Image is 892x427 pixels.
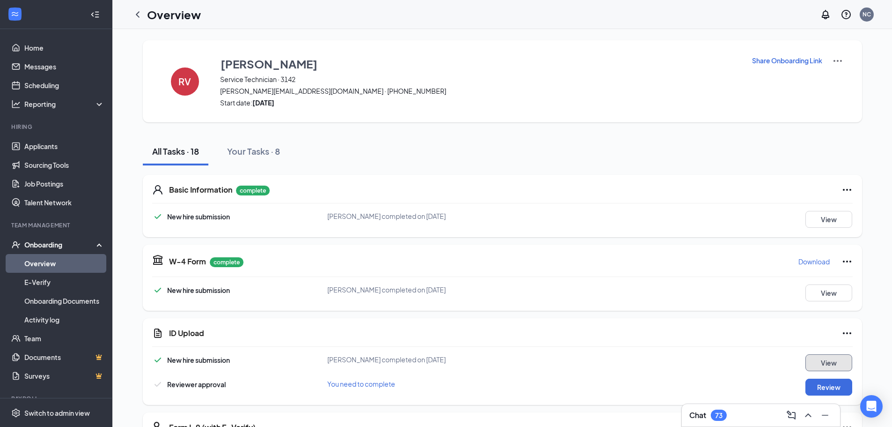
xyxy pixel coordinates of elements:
[784,408,799,423] button: ComposeMessage
[805,379,852,396] button: Review
[169,328,204,338] h5: ID Upload
[220,55,740,72] button: [PERSON_NAME]
[169,256,206,267] h5: W-4 Form
[715,412,722,420] div: 73
[805,354,852,371] button: View
[863,10,871,18] div: NC
[252,98,274,107] strong: [DATE]
[24,99,105,109] div: Reporting
[152,285,163,296] svg: Checkmark
[805,211,852,228] button: View
[11,221,103,229] div: Team Management
[169,185,232,195] h5: Basic Information
[24,38,104,57] a: Home
[818,408,833,423] button: Minimize
[220,86,740,96] span: [PERSON_NAME][EMAIL_ADDRESS][DOMAIN_NAME] · [PHONE_NUMBER]
[167,356,230,364] span: New hire submission
[236,186,270,195] p: complete
[24,273,104,292] a: E-Verify
[24,408,90,418] div: Switch to admin view
[221,56,317,72] h3: [PERSON_NAME]
[167,212,230,221] span: New hire submission
[24,310,104,329] a: Activity log
[152,328,163,339] svg: CustomFormIcon
[167,286,230,294] span: New hire submission
[24,348,104,367] a: DocumentsCrown
[689,410,706,420] h3: Chat
[803,410,814,421] svg: ChevronUp
[11,395,103,403] div: Payroll
[152,254,163,265] svg: TaxGovernmentIcon
[24,292,104,310] a: Onboarding Documents
[11,408,21,418] svg: Settings
[24,367,104,385] a: SurveysCrown
[147,7,201,22] h1: Overview
[11,99,21,109] svg: Analysis
[24,137,104,156] a: Applicants
[752,56,822,65] p: Share Onboarding Link
[841,256,853,267] svg: Ellipses
[786,410,797,421] svg: ComposeMessage
[24,254,104,273] a: Overview
[801,408,816,423] button: ChevronUp
[805,285,852,301] button: View
[24,174,104,193] a: Job Postings
[752,55,823,66] button: Share Onboarding Link
[841,328,853,339] svg: Ellipses
[820,9,831,20] svg: Notifications
[819,410,831,421] svg: Minimize
[24,329,104,348] a: Team
[167,380,226,389] span: Reviewer approval
[327,285,446,294] span: [PERSON_NAME] completed on [DATE]
[90,10,100,19] svg: Collapse
[210,257,243,267] p: complete
[227,145,280,157] div: Your Tasks · 8
[11,240,21,249] svg: UserCheck
[152,379,163,390] svg: Checkmark
[798,257,830,266] p: Download
[152,145,199,157] div: All Tasks · 18
[152,211,163,222] svg: Checkmark
[327,380,395,388] span: You need to complete
[327,212,446,220] span: [PERSON_NAME] completed on [DATE]
[24,156,104,174] a: Sourcing Tools
[152,354,163,366] svg: Checkmark
[178,78,191,85] h4: RV
[152,184,163,195] svg: User
[24,76,104,95] a: Scheduling
[832,55,843,67] img: More Actions
[798,254,830,269] button: Download
[132,9,143,20] svg: ChevronLeft
[11,123,103,131] div: Hiring
[840,9,852,20] svg: QuestionInfo
[220,98,740,107] span: Start date:
[162,55,208,107] button: RV
[327,355,446,364] span: [PERSON_NAME] completed on [DATE]
[24,57,104,76] a: Messages
[24,240,96,249] div: Onboarding
[860,395,883,418] div: Open Intercom Messenger
[841,184,853,195] svg: Ellipses
[10,9,20,19] svg: WorkstreamLogo
[220,75,740,84] span: Service Technician · 3142
[24,193,104,212] a: Talent Network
